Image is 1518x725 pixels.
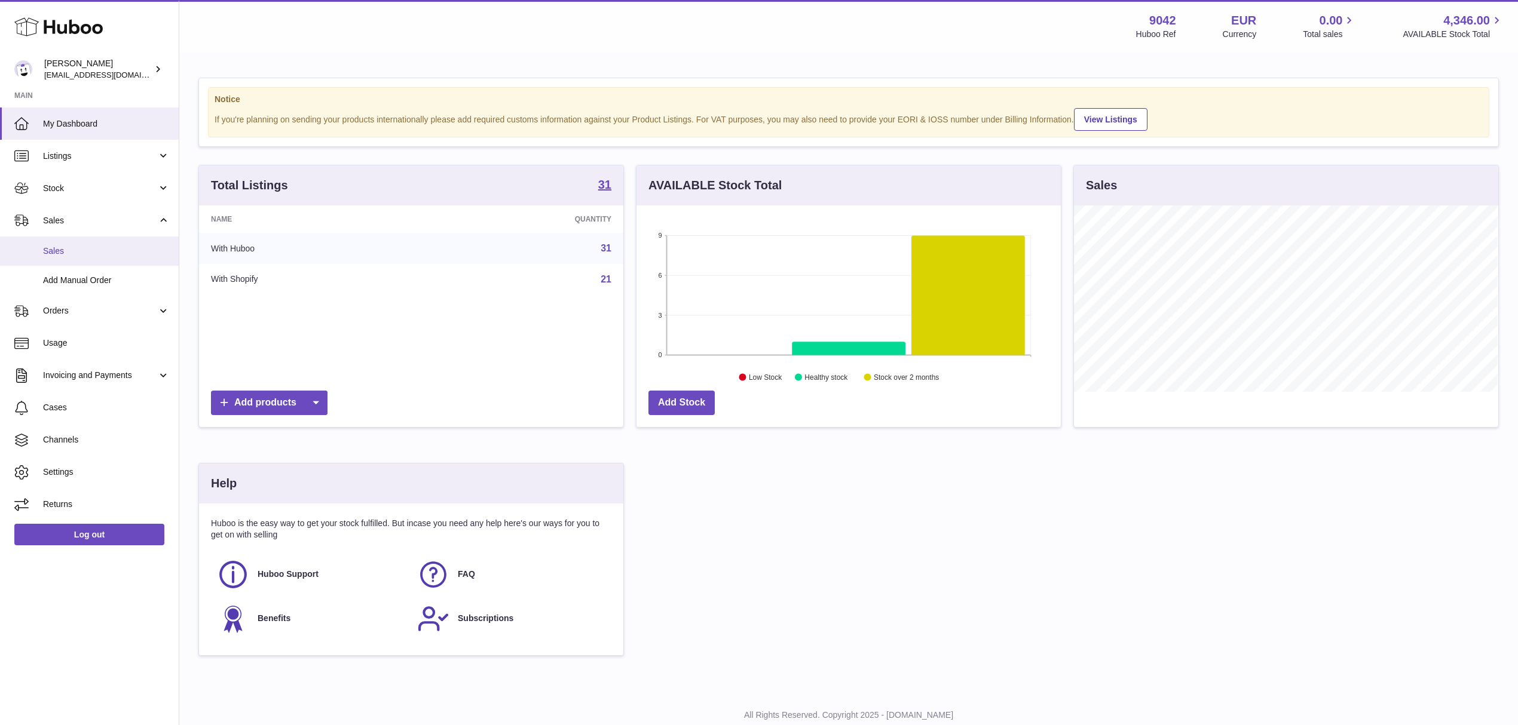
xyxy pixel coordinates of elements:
span: Benefits [258,613,290,624]
h3: Help [211,475,237,491]
span: Sales [43,245,170,257]
h3: Sales [1086,177,1117,193]
span: Settings [43,466,170,478]
div: If you're planning on sending your products internationally please add required customs informati... [215,106,1483,131]
th: Name [199,205,428,233]
span: AVAILABLE Stock Total [1403,29,1504,40]
a: FAQ [417,558,605,591]
a: Log out [14,524,164,545]
div: [PERSON_NAME] [44,58,152,81]
p: Huboo is the easy way to get your stock fulfilled. But incase you need any help here's our ways f... [211,518,611,540]
span: Add Manual Order [43,275,170,286]
span: [EMAIL_ADDRESS][DOMAIN_NAME] [44,70,176,79]
div: Huboo Ref [1136,29,1176,40]
a: 21 [601,274,611,284]
text: 3 [658,312,662,319]
span: My Dashboard [43,118,170,130]
h3: Total Listings [211,177,288,193]
span: Subscriptions [458,613,513,624]
span: 4,346.00 [1443,13,1490,29]
span: Cases [43,402,170,413]
span: Total sales [1303,29,1356,40]
text: Healthy stock [804,373,848,382]
strong: 31 [598,179,611,191]
a: 0.00 Total sales [1303,13,1356,40]
a: 31 [598,179,611,193]
div: Currency [1223,29,1257,40]
span: Orders [43,305,157,317]
th: Quantity [428,205,623,233]
a: Huboo Support [217,558,405,591]
span: Invoicing and Payments [43,370,157,381]
text: 6 [658,272,662,279]
td: With Shopify [199,264,428,295]
img: internalAdmin-9042@internal.huboo.com [14,60,32,78]
span: 0.00 [1320,13,1343,29]
a: Benefits [217,603,405,635]
strong: EUR [1231,13,1256,29]
text: 9 [658,232,662,239]
span: Usage [43,337,170,349]
a: 31 [601,243,611,253]
td: With Huboo [199,233,428,264]
p: All Rights Reserved. Copyright 2025 - [DOMAIN_NAME] [189,709,1508,721]
span: Channels [43,434,170,446]
a: Add products [211,391,328,415]
span: Stock [43,183,157,194]
span: Sales [43,215,157,226]
text: Low Stock [749,373,782,382]
strong: 9042 [1149,13,1176,29]
span: FAQ [458,569,475,580]
span: Listings [43,150,157,162]
a: Add Stock [648,391,715,415]
span: Returns [43,499,170,510]
text: Stock over 2 months [874,373,939,382]
strong: Notice [215,94,1483,105]
a: 4,346.00 AVAILABLE Stock Total [1403,13,1504,40]
a: Subscriptions [417,603,605,635]
text: 0 [658,351,662,358]
span: Huboo Support [258,569,319,580]
a: View Listings [1074,108,1147,131]
h3: AVAILABLE Stock Total [648,177,782,193]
